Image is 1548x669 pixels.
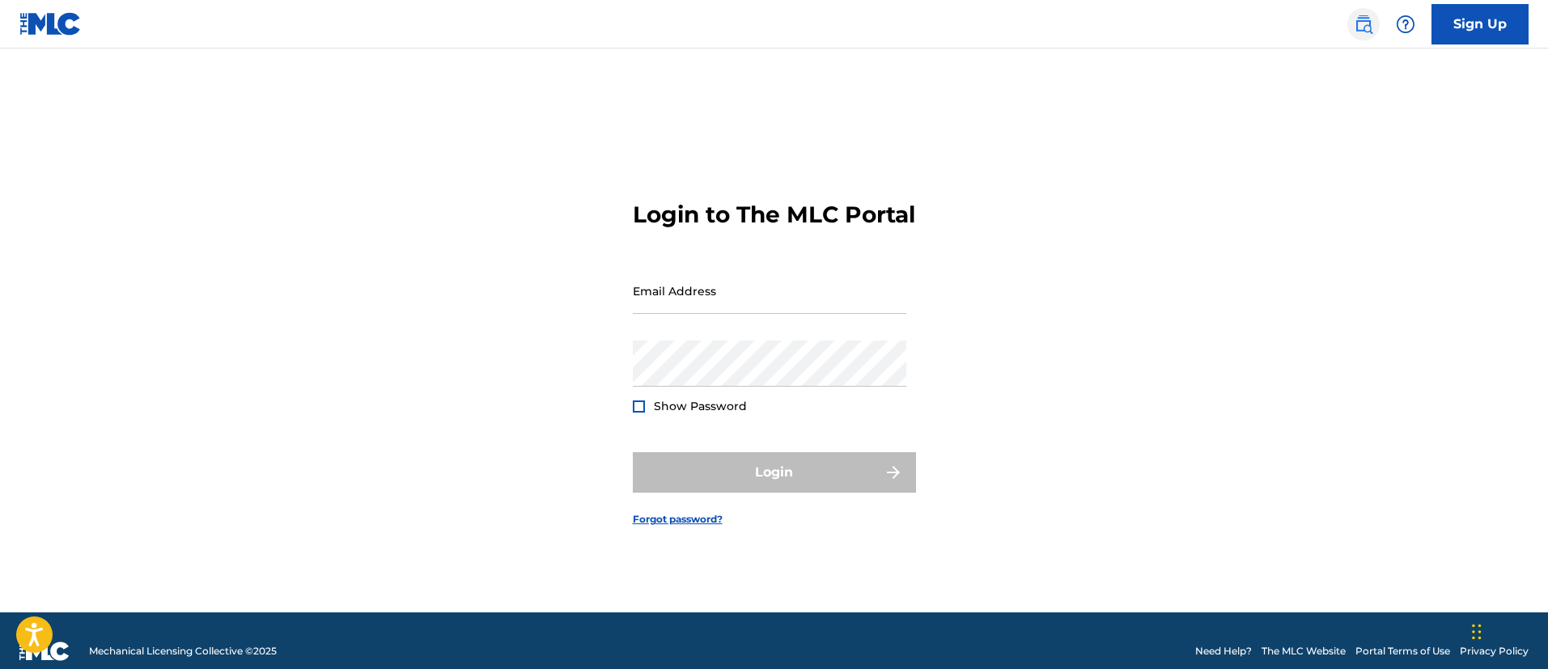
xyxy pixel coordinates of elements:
[1347,8,1380,40] a: Public Search
[1431,4,1529,44] a: Sign Up
[89,644,277,658] span: Mechanical Licensing Collective © 2025
[1355,644,1450,658] a: Portal Terms of Use
[1396,15,1415,34] img: help
[633,512,723,527] a: Forgot password?
[1467,591,1548,669] iframe: Chat Widget
[633,201,915,229] h3: Login to The MLC Portal
[1389,8,1422,40] div: Help
[1472,608,1482,656] div: Drag
[1195,644,1252,658] a: Need Help?
[1460,644,1529,658] a: Privacy Policy
[1262,644,1346,658] a: The MLC Website
[19,12,82,36] img: MLC Logo
[654,399,747,413] span: Show Password
[1354,15,1373,34] img: search
[19,641,70,661] img: logo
